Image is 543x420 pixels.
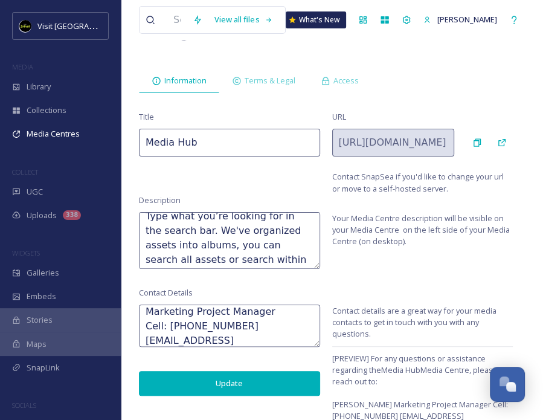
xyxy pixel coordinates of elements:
span: [PERSON_NAME] [437,14,497,25]
div: Domain Overview [46,71,108,79]
a: View all files [208,8,279,31]
span: SOCIALS [12,401,36,410]
span: Stories [27,314,53,326]
textarea: Thank you for visiting the Visit [GEOGRAPHIC_DATA] media hub. Here you'll find all you need to sh... [139,212,320,269]
span: Uploads [27,210,57,221]
div: Keywords by Traffic [133,71,204,79]
span: Your Media Centre description will be visible on your Media Centre on the left side of your Media... [332,213,513,248]
img: logo_orange.svg [19,19,29,29]
div: v 4.0.25 [34,19,59,29]
span: URL [332,111,346,123]
span: Maps [27,338,47,350]
a: What's New [286,11,346,28]
input: Search your library [167,7,187,33]
span: SnapLink [27,362,60,373]
button: Update [139,371,320,396]
a: [PERSON_NAME] [417,8,503,31]
span: Access [333,75,359,86]
span: Information [164,75,207,86]
span: MEDIA [12,62,33,71]
span: Title [139,111,154,123]
div: Domain: [DOMAIN_NAME] [31,31,133,41]
span: UGC [27,186,43,198]
button: Open Chat [490,367,525,402]
span: Library [27,81,51,92]
span: Description [139,195,181,206]
img: tab_keywords_by_traffic_grey.svg [120,70,130,80]
textarea: [PERSON_NAME] Marketing Project Manager Cell: [PHONE_NUMBER] [EMAIL_ADDRESS][DOMAIN_NAME] [139,305,320,347]
span: Galleries [27,267,59,279]
span: Contact details are a great way for your media contacts to get in touch with you with any questions. [332,305,513,340]
span: Terms & Legal [245,75,295,86]
span: WIDGETS [12,248,40,257]
span: COLLECT [12,167,38,176]
img: tab_domain_overview_orange.svg [33,70,42,80]
img: website_grey.svg [19,31,29,41]
span: Visit [GEOGRAPHIC_DATA] [37,20,131,31]
span: Media Centres [27,128,80,140]
span: Collections [27,105,66,116]
a: Contact SnapSea if you'd like to change your url or move to a self-hosted server. [332,171,513,194]
span: Contact SnapSea if you'd like to change your url or move to a self-hosted server. [332,171,504,193]
img: VISIT%20DETROIT%20LOGO%20-%20BLACK%20BACKGROUND.png [19,20,31,32]
span: Contact Details [139,287,193,299]
div: 338 [63,210,81,220]
span: Embeds [27,291,56,302]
